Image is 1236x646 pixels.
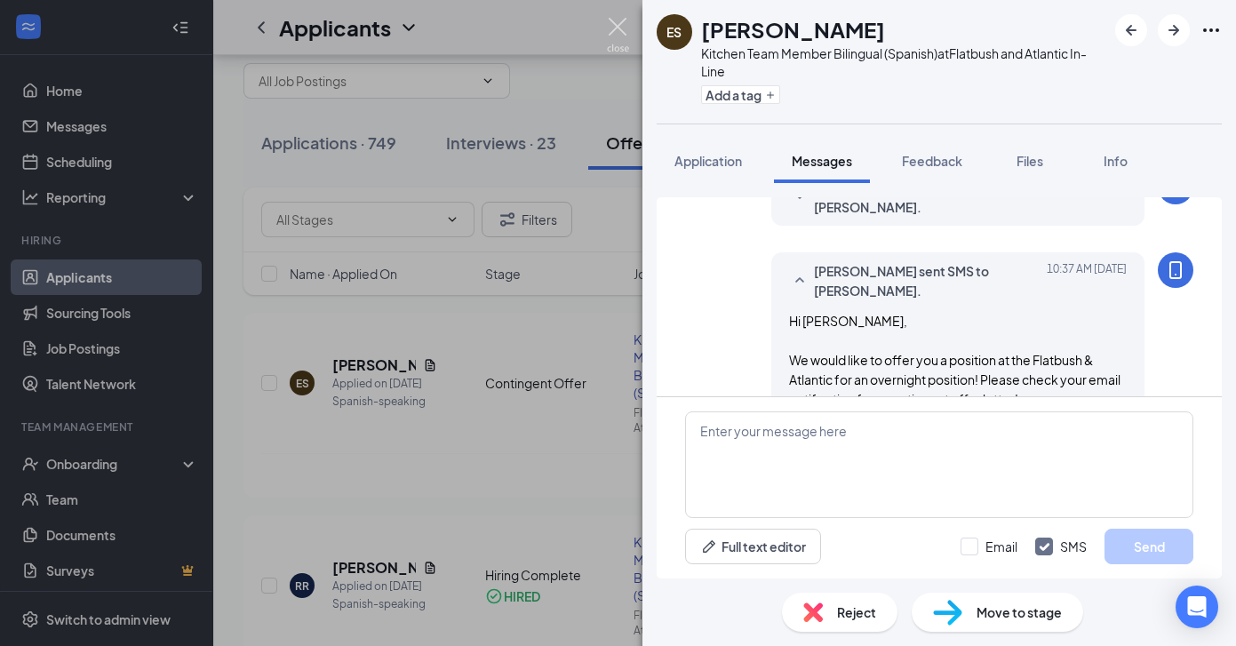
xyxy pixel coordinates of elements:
[1163,20,1184,41] svg: ArrowRight
[789,187,810,208] svg: SmallChevronDown
[789,270,810,291] svg: SmallChevronUp
[814,261,1047,300] span: [PERSON_NAME] sent SMS to [PERSON_NAME].
[685,529,821,564] button: Full text editorPen
[1115,14,1147,46] button: ArrowLeftNew
[814,178,1047,217] span: Workstream sent automated SMS to [PERSON_NAME].
[1104,529,1193,564] button: Send
[666,23,682,41] div: ES
[1017,153,1043,169] span: Files
[700,538,718,555] svg: Pen
[701,44,1106,80] div: Kitchen Team Member Bilingual (Spanish) at Flatbush and Atlantic In-Line
[701,85,780,104] button: PlusAdd a tag
[902,153,962,169] span: Feedback
[837,602,876,622] span: Reject
[701,14,885,44] h1: [PERSON_NAME]
[1094,178,1127,217] span: [DATE]
[1104,153,1128,169] span: Info
[1200,20,1222,41] svg: Ellipses
[674,153,742,169] span: Application
[1047,261,1127,300] span: [DATE] 10:37 AM
[1165,259,1186,281] svg: MobileSms
[1158,14,1190,46] button: ArrowRight
[792,153,852,169] span: Messages
[765,90,776,100] svg: Plus
[977,602,1062,622] span: Move to stage
[789,313,1120,407] span: Hi [PERSON_NAME], We would like to offer you a position at the Flatbush & Atlantic for an overnig...
[1176,586,1218,628] div: Open Intercom Messenger
[1120,20,1142,41] svg: ArrowLeftNew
